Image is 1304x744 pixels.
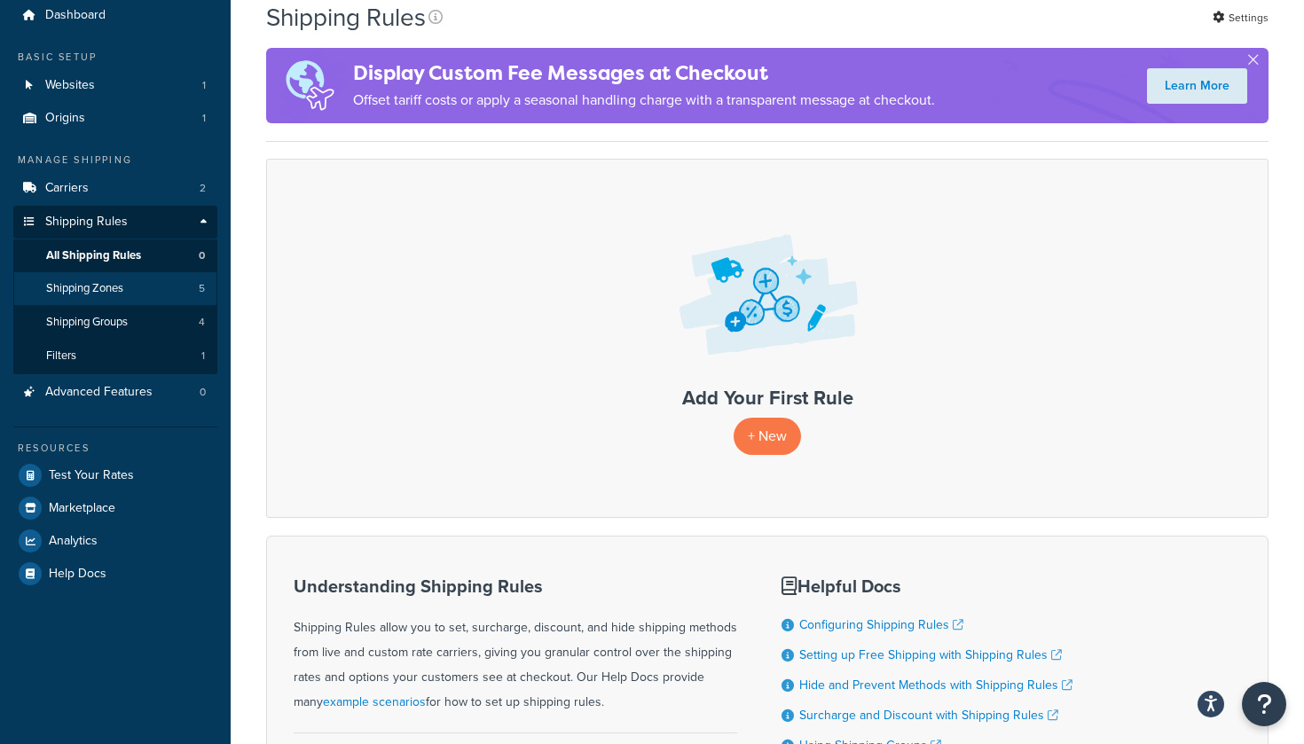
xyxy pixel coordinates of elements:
[13,239,217,272] li: All Shipping Rules
[1242,682,1286,726] button: Open Resource Center
[13,340,217,372] li: Filters
[799,615,963,634] a: Configuring Shipping Rules
[13,69,217,102] li: Websites
[49,501,115,516] span: Marketplace
[45,385,153,400] span: Advanced Features
[13,441,217,456] div: Resources
[799,646,1062,664] a: Setting up Free Shipping with Shipping Rules
[45,78,95,93] span: Websites
[45,215,128,230] span: Shipping Rules
[45,111,85,126] span: Origins
[13,206,217,374] li: Shipping Rules
[13,172,217,205] a: Carriers 2
[1213,5,1269,30] a: Settings
[46,349,76,364] span: Filters
[199,248,205,263] span: 0
[45,181,89,196] span: Carriers
[200,181,206,196] span: 2
[13,272,217,305] li: Shipping Zones
[1147,68,1247,104] a: Learn More
[13,239,217,272] a: All Shipping Rules 0
[46,315,128,330] span: Shipping Groups
[323,693,426,711] a: example scenarios
[13,376,217,409] li: Advanced Features
[13,206,217,239] a: Shipping Rules
[13,492,217,524] a: Marketplace
[799,676,1072,694] a: Hide and Prevent Methods with Shipping Rules
[46,281,123,296] span: Shipping Zones
[199,281,205,296] span: 5
[13,558,217,590] a: Help Docs
[353,59,935,88] h4: Display Custom Fee Messages at Checkout
[49,534,98,549] span: Analytics
[13,306,217,339] li: Shipping Groups
[799,706,1058,724] a: Surcharge and Discount with Shipping Rules
[13,340,217,372] a: Filters 1
[202,78,206,93] span: 1
[49,468,134,483] span: Test Your Rates
[45,8,106,23] span: Dashboard
[13,525,217,557] a: Analytics
[734,418,801,454] p: + New
[202,111,206,126] span: 1
[13,376,217,409] a: Advanced Features 0
[13,272,217,305] a: Shipping Zones 5
[266,48,353,123] img: duties-banner-06bc72dcb5fe05cb3f9472aba00be2ae8eb53ab6f0d8bb03d382ba314ac3c341.png
[782,576,1072,596] h3: Helpful Docs
[353,88,935,113] p: Offset tariff costs or apply a seasonal handling charge with a transparent message at checkout.
[199,315,205,330] span: 4
[294,576,737,596] h3: Understanding Shipping Rules
[49,567,106,582] span: Help Docs
[200,385,206,400] span: 0
[285,388,1250,409] h3: Add Your First Rule
[46,248,141,263] span: All Shipping Rules
[13,102,217,135] li: Origins
[201,349,205,364] span: 1
[13,306,217,339] a: Shipping Groups 4
[13,69,217,102] a: Websites 1
[13,50,217,65] div: Basic Setup
[13,102,217,135] a: Origins 1
[13,153,217,168] div: Manage Shipping
[294,576,737,715] div: Shipping Rules allow you to set, surcharge, discount, and hide shipping methods from live and cus...
[13,172,217,205] li: Carriers
[13,459,217,491] a: Test Your Rates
